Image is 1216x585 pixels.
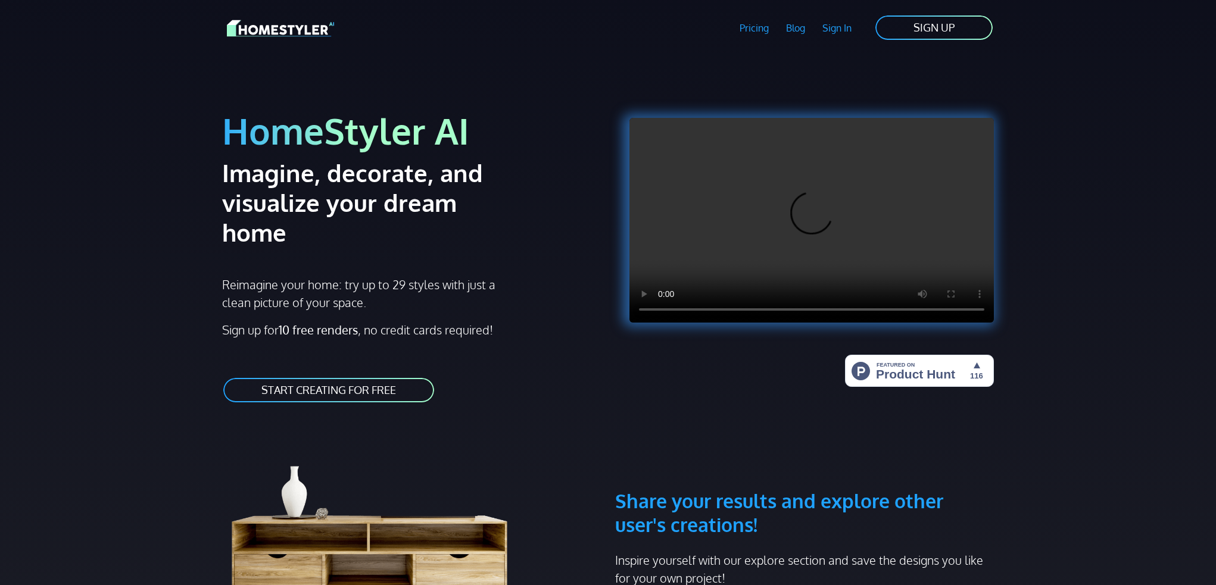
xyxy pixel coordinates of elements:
[222,158,525,247] h2: Imagine, decorate, and visualize your dream home
[222,108,601,153] h1: HomeStyler AI
[731,14,778,42] a: Pricing
[222,276,506,311] p: Reimagine your home: try up to 29 styles with just a clean picture of your space.
[222,377,435,403] a: START CREATING FOR FREE
[845,355,994,387] img: HomeStyler AI - Interior Design Made Easy: One Click to Your Dream Home | Product Hunt
[279,322,358,337] strong: 10 free renders
[777,14,813,42] a: Blog
[227,18,334,39] img: HomeStyler AI logo
[615,432,994,537] h3: Share your results and explore other user's creations!
[813,14,860,42] a: Sign In
[874,14,994,41] a: SIGN UP
[222,321,601,339] p: Sign up for , no credit cards required!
